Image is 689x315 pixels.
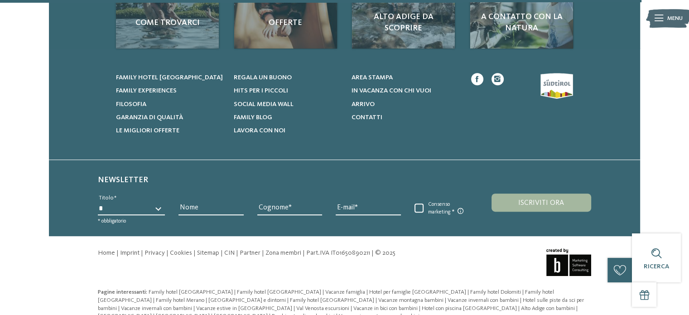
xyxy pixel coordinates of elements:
[234,127,285,134] span: Lavora con noi
[116,114,183,121] span: Garanzia di qualità
[197,250,219,256] a: Sitemap
[378,297,445,303] a: Vacanze montagna bambini
[116,127,179,134] span: Le migliori offerte
[467,289,469,295] span: |
[149,289,234,295] a: Family hotel [GEOGRAPHIC_DATA]
[208,297,286,303] span: [GEOGRAPHIC_DATA] e dintorni
[290,297,376,303] a: Family hotel [GEOGRAPHIC_DATA]
[371,250,374,256] span: |
[262,250,264,256] span: |
[518,305,520,311] span: |
[118,305,120,311] span: |
[234,114,272,121] span: Family Blog
[116,87,177,94] span: Family experiences
[478,11,565,34] span: A contatto con la natura
[98,289,554,303] a: Family hotel [GEOGRAPHIC_DATA]
[116,250,119,256] span: |
[141,250,143,256] span: |
[234,74,292,81] span: Regala un buono
[351,100,458,109] a: Arrivo
[351,74,392,81] span: Area stampa
[521,305,576,311] a: Alto Adige con bambini
[296,305,351,311] a: Val Venosta escursioni
[196,305,292,311] span: Vacanze estive in [GEOGRAPHIC_DATA]
[124,17,211,29] span: Come trovarci
[98,176,148,184] span: Newsletter
[325,289,366,295] a: Vacanze famiglia
[366,289,368,295] span: |
[237,289,321,295] span: Family hotel [GEOGRAPHIC_DATA]
[98,250,115,256] a: Home
[378,297,443,303] span: Vacanze montagna bambini
[287,297,289,303] span: |
[221,250,223,256] span: |
[242,17,329,29] span: Offerte
[369,289,466,295] span: Hotel per famiglie [GEOGRAPHIC_DATA]
[351,305,352,311] span: |
[294,305,295,311] span: |
[224,250,235,256] a: CIN
[521,305,575,311] span: Alto Adige con bambini
[234,101,294,107] span: Social Media Wall
[325,289,365,295] span: Vacanze famiglia
[170,250,192,256] a: Cookies
[422,305,517,311] span: Hotel con piscina [GEOGRAPHIC_DATA]
[644,263,669,270] span: Ricerca
[234,100,341,109] a: Social Media Wall
[323,289,324,295] span: |
[193,305,195,311] span: |
[375,250,395,256] span: © 2025
[424,201,471,216] span: Consenso marketing
[351,86,458,95] a: In vacanza con chi vuoi
[234,87,288,94] span: Hits per i piccoli
[351,73,458,82] a: Area stampa
[419,305,420,311] span: |
[236,250,238,256] span: |
[470,289,521,295] span: Family hotel Dolomiti
[491,194,591,212] button: Iscriviti ora
[520,297,521,303] span: |
[576,305,578,311] span: |
[353,305,418,311] span: Vacanze in bici con bambini
[98,218,126,224] span: * obbligatorio
[193,250,196,256] span: |
[121,305,192,311] span: Vacanze invernali con bambini
[234,113,341,122] a: Family Blog
[296,305,349,311] span: Val Venosta escursioni
[376,297,377,303] span: |
[116,86,223,95] a: Family experiences
[360,11,447,34] span: Alto Adige da scoprire
[116,101,146,107] span: Filosofia
[98,297,584,311] a: Hotel sulle piste da sci per bambini
[234,289,236,295] span: |
[234,126,341,135] a: Lavora con noi
[196,305,294,311] a: Vacanze estive in [GEOGRAPHIC_DATA]
[445,297,446,303] span: |
[149,289,233,295] span: Family hotel [GEOGRAPHIC_DATA]
[156,297,204,303] span: Family hotel Merano
[351,113,458,122] a: Contatti
[422,305,518,311] a: Hotel con piscina [GEOGRAPHIC_DATA]
[116,74,223,81] span: Family hotel [GEOGRAPHIC_DATA]
[237,289,323,295] a: Family hotel [GEOGRAPHIC_DATA]
[234,73,341,82] a: Regala un buono
[303,250,305,256] span: |
[518,199,564,207] span: Iscriviti ora
[98,289,147,295] span: Pagine interessanti:
[470,289,522,295] a: Family hotel Dolomiti
[116,126,223,135] a: Le migliori offerte
[448,297,519,303] span: Vacanze invernali con bambini
[208,297,287,303] a: [GEOGRAPHIC_DATA] e dintorni
[120,250,140,256] a: Imprint
[265,250,301,256] a: Zona membri
[234,86,341,95] a: Hits per i piccoli
[166,250,169,256] span: |
[156,297,206,303] a: Family hotel Merano
[290,297,374,303] span: Family hotel [GEOGRAPHIC_DATA]
[306,250,370,256] span: Part.IVA IT01650890211
[121,305,193,311] a: Vacanze invernali con bambini
[546,248,591,276] img: Brandnamic GmbH | Leading Hospitality Solutions
[369,289,467,295] a: Hotel per famiglie [GEOGRAPHIC_DATA]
